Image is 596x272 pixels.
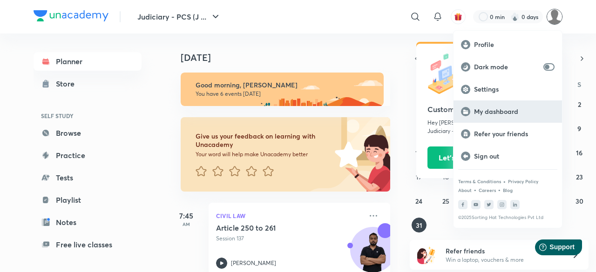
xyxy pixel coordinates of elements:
[503,187,513,193] a: Blog
[458,215,557,220] p: © 2025 Sorting Hat Technologies Pvt Ltd
[479,187,496,193] a: Careers
[474,186,477,194] div: •
[454,123,562,145] a: Refer your friends
[474,130,555,138] p: Refer your friends
[508,179,538,184] a: Privacy Policy
[503,177,506,186] div: •
[454,78,562,100] a: Settings
[474,40,555,49] p: Profile
[458,187,472,193] a: About
[474,152,555,160] p: Sign out
[454,100,562,123] a: My dashboard
[513,236,586,262] iframe: Help widget launcher
[474,107,555,116] p: My dashboard
[458,179,501,184] a: Terms & Conditions
[474,63,540,71] p: Dark mode
[474,85,555,93] p: Settings
[498,186,501,194] div: •
[454,33,562,56] a: Profile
